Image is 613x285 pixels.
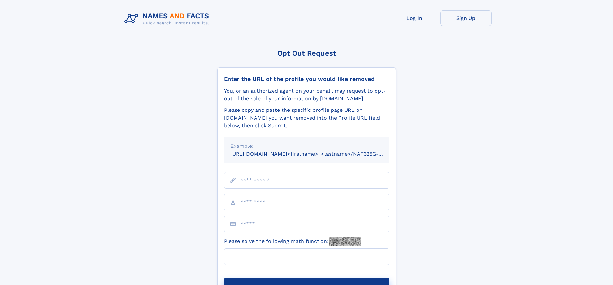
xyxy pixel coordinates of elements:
[230,142,383,150] div: Example:
[224,76,389,83] div: Enter the URL of the profile you would like removed
[217,49,396,57] div: Opt Out Request
[389,10,440,26] a: Log In
[224,237,361,246] label: Please solve the following math function:
[230,151,402,157] small: [URL][DOMAIN_NAME]<firstname>_<lastname>/NAF325G-xxxxxxxx
[122,10,214,28] img: Logo Names and Facts
[224,106,389,129] div: Please copy and paste the specific profile page URL on [DOMAIN_NAME] you want removed into the Pr...
[224,87,389,102] div: You, or an authorized agent on your behalf, may request to opt-out of the sale of your informatio...
[440,10,492,26] a: Sign Up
